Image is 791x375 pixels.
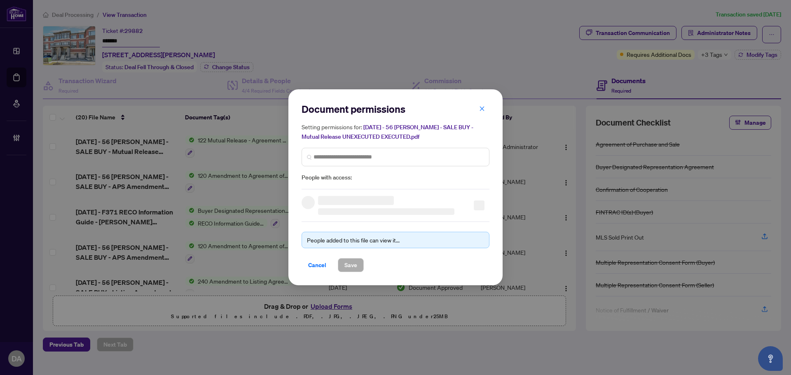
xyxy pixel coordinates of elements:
[302,123,473,140] span: [DATE] - 56 [PERSON_NAME] - SALE BUY - Mutual Release UNEXECUTED EXECUTED.pdf
[302,122,489,141] h5: Setting permissions for:
[338,259,364,273] button: Save
[302,259,333,273] button: Cancel
[308,259,326,272] span: Cancel
[479,106,485,112] span: close
[302,102,489,116] h2: Document permissions
[302,173,489,182] span: People with access:
[758,346,783,371] button: Open asap
[307,155,312,160] img: search_icon
[307,236,484,245] div: People added to this file can view it...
